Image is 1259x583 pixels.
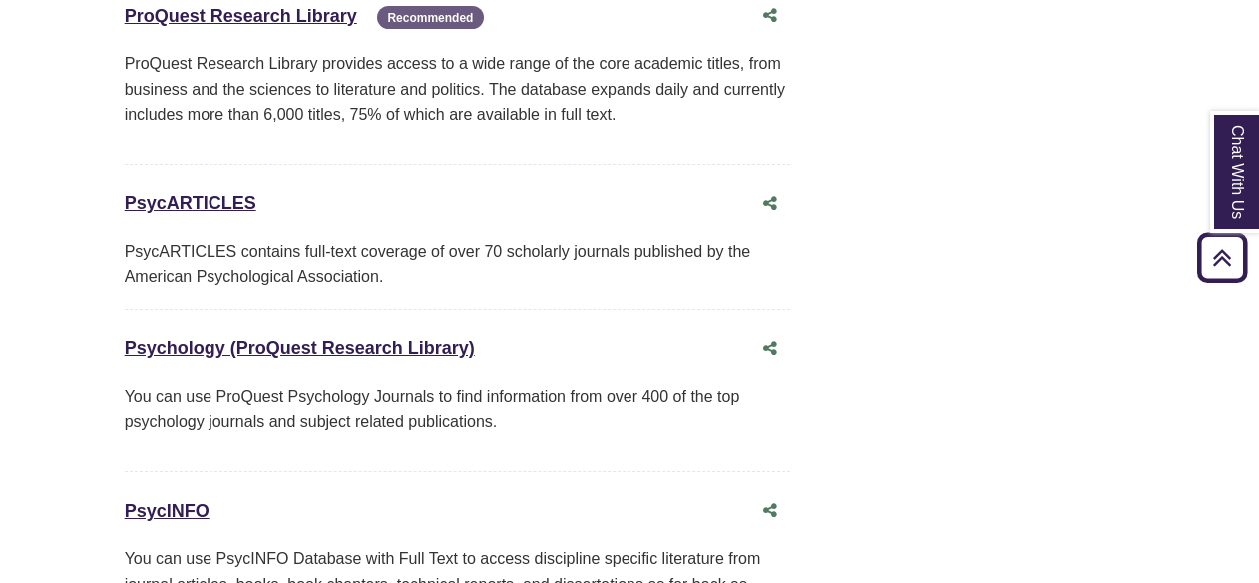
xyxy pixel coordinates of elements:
[750,330,790,368] button: Share this database
[125,193,256,213] a: PsycARTICLES
[377,6,483,29] span: Recommended
[125,51,790,128] p: ProQuest Research Library provides access to a wide range of the core academic titles, from busin...
[750,185,790,223] button: Share this database
[125,338,475,358] a: Psychology (ProQuest Research Library)
[1190,244,1254,271] a: Back to Top
[125,6,357,26] a: ProQuest Research Library
[125,501,210,521] a: PsycINFO
[125,384,790,435] p: You can use ProQuest Psychology Journals to find information from over 400 of the top psychology ...
[125,239,790,290] div: PsycARTICLES contains full-text coverage of over 70 scholarly journals published by the American ...
[750,492,790,530] button: Share this database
